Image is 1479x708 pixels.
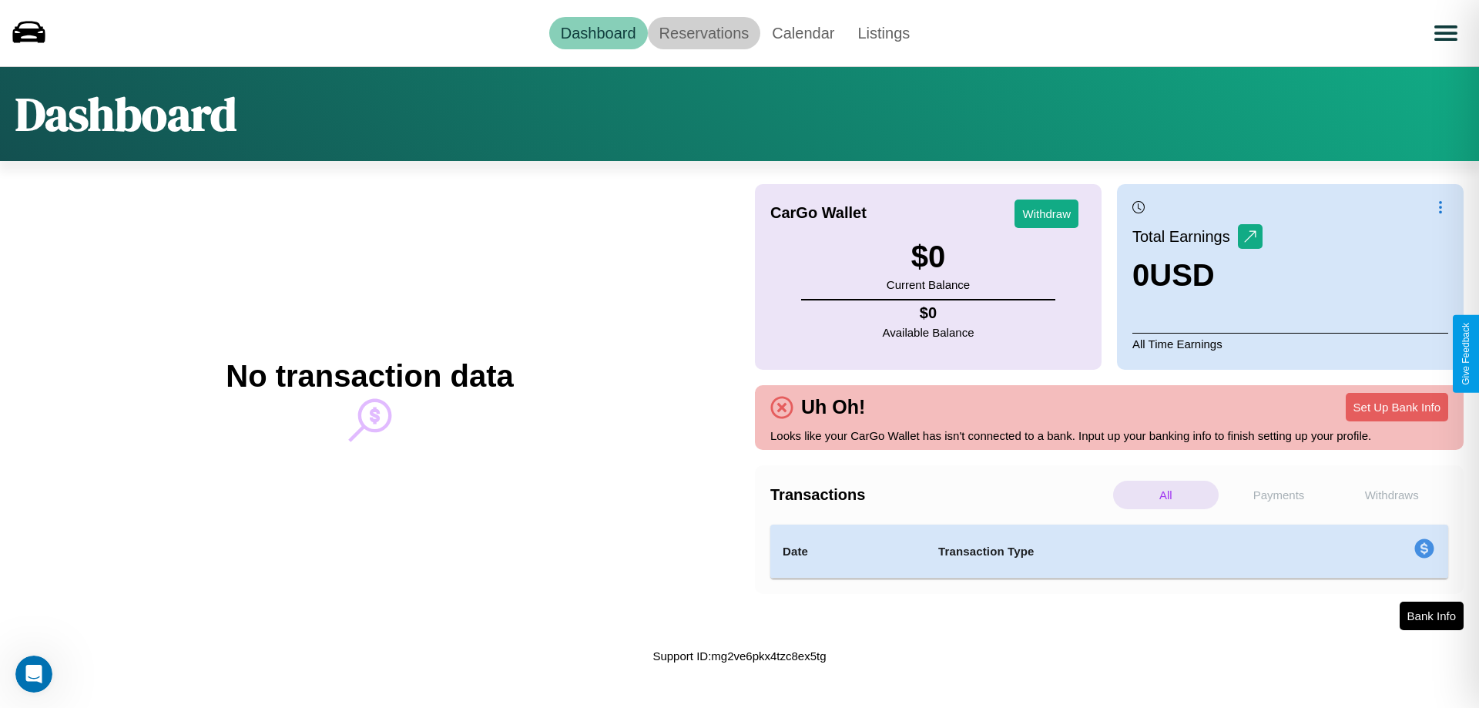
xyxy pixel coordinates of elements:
p: Withdraws [1339,481,1444,509]
a: Dashboard [549,17,648,49]
p: Payments [1226,481,1332,509]
p: All Time Earnings [1132,333,1448,354]
h4: Transaction Type [938,542,1288,561]
h4: CarGo Wallet [770,204,867,222]
h4: Transactions [770,486,1109,504]
button: Open menu [1424,12,1467,55]
iframe: Intercom live chat [15,656,52,693]
table: simple table [770,525,1448,579]
h3: 0 USD [1132,258,1263,293]
p: Total Earnings [1132,223,1238,250]
a: Calendar [760,17,846,49]
p: Available Balance [883,322,974,343]
h4: $ 0 [883,304,974,322]
h3: $ 0 [887,240,970,274]
button: Withdraw [1015,200,1078,228]
h1: Dashboard [15,82,236,146]
div: Give Feedback [1461,323,1471,385]
a: Reservations [648,17,761,49]
p: Support ID: mg2ve6pkx4tzc8ex5tg [652,646,826,666]
p: All [1113,481,1219,509]
p: Current Balance [887,274,970,295]
a: Listings [846,17,921,49]
h4: Date [783,542,914,561]
h4: Uh Oh! [793,396,873,418]
button: Bank Info [1400,602,1464,630]
p: Looks like your CarGo Wallet has isn't connected to a bank. Input up your banking info to finish ... [770,425,1448,446]
h2: No transaction data [226,359,513,394]
button: Set Up Bank Info [1346,393,1448,421]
